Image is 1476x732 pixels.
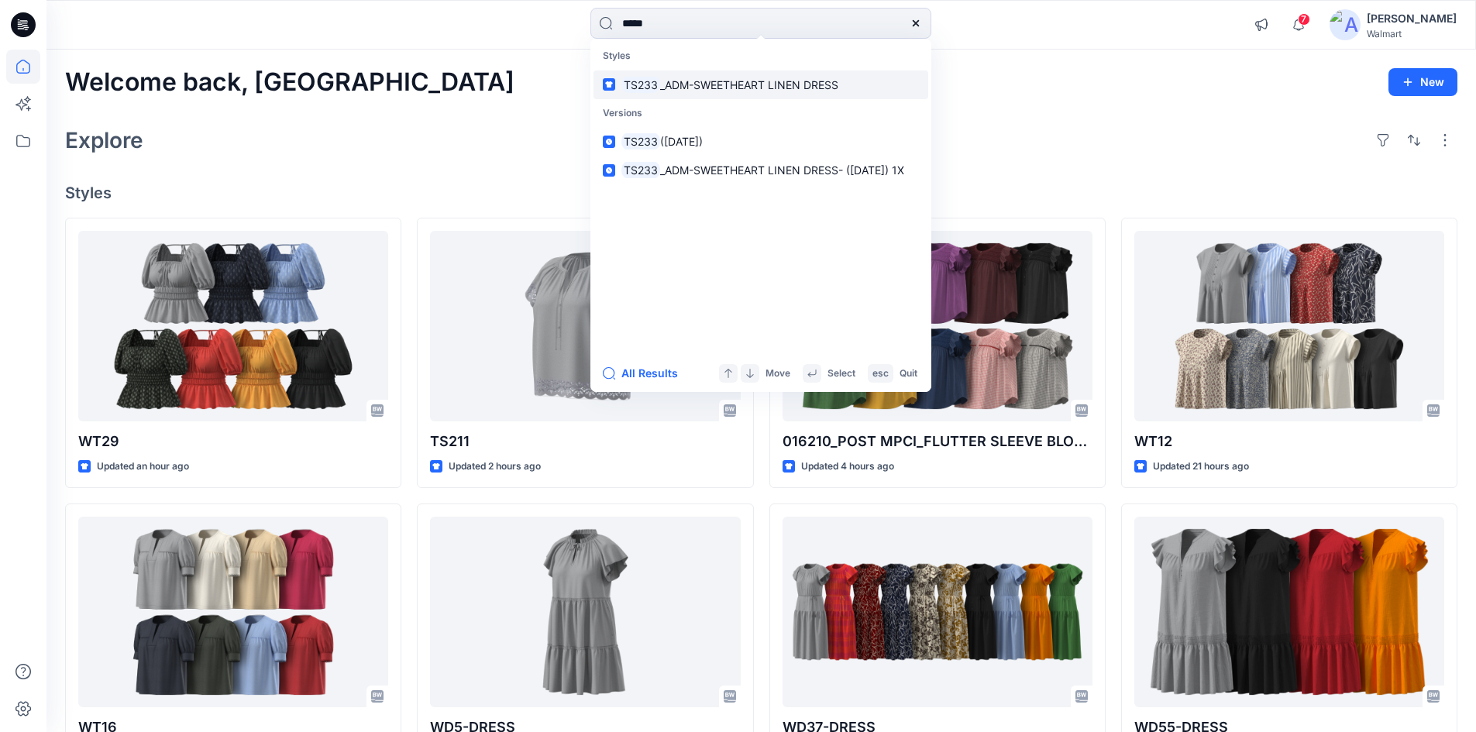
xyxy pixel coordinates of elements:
p: Versions [593,99,928,128]
a: WT12 [1134,231,1444,422]
mark: TS233 [621,76,660,94]
p: 016210_POST MPCI_FLUTTER SLEEVE BLOUSE [783,431,1092,452]
h4: Styles [65,184,1457,202]
p: Select [827,366,855,382]
h2: Welcome back, [GEOGRAPHIC_DATA] [65,68,514,97]
span: ([DATE]) [660,135,703,148]
button: All Results [603,364,688,383]
p: Move [766,366,790,382]
mark: TS233 [621,161,660,179]
div: Walmart [1367,28,1457,40]
div: [PERSON_NAME] [1367,9,1457,28]
a: WT29 [78,231,388,422]
p: esc [872,366,889,382]
p: Quit [900,366,917,382]
a: WD37-DRESS [783,517,1092,708]
p: WT12 [1134,431,1444,452]
a: WT16 [78,517,388,708]
p: Styles [593,42,928,70]
p: Updated 4 hours ago [801,459,894,475]
span: _ADM-SWEETHEART LINEN DRESS [660,78,838,91]
a: TS233_ADM-SWEETHEART LINEN DRESS- ([DATE]) 1X [593,156,928,184]
a: WD5-DRESS [430,517,740,708]
p: TS211 [430,431,740,452]
span: 7 [1298,13,1310,26]
a: 016210_POST MPCI_FLUTTER SLEEVE BLOUSE [783,231,1092,422]
p: Updated 21 hours ago [1153,459,1249,475]
a: TS233([DATE]) [593,127,928,156]
p: Updated an hour ago [97,459,189,475]
p: Updated 2 hours ago [449,459,541,475]
button: New [1388,68,1457,96]
a: WD55-DRESS [1134,517,1444,708]
a: TS211 [430,231,740,422]
a: TS233_ADM-SWEETHEART LINEN DRESS [593,70,928,99]
h2: Explore [65,128,143,153]
mark: TS233 [621,132,660,150]
p: WT29 [78,431,388,452]
img: avatar [1330,9,1361,40]
span: _ADM-SWEETHEART LINEN DRESS- ([DATE]) 1X [660,163,904,177]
